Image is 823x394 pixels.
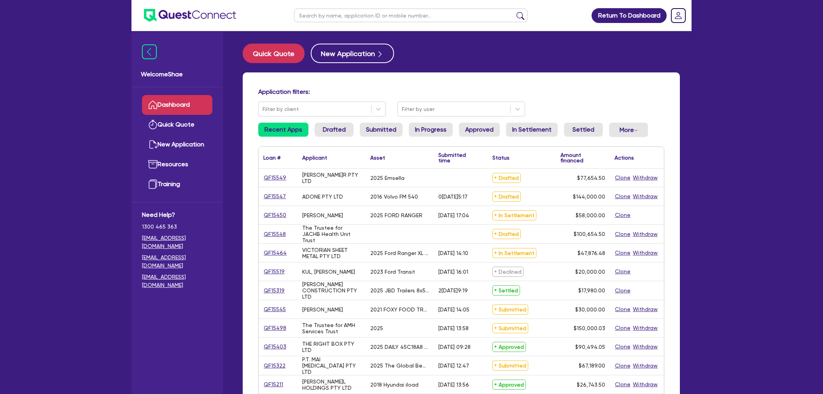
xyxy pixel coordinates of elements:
[263,173,287,182] a: QF15549
[263,305,286,314] a: QF15545
[615,192,631,201] button: Clone
[492,173,521,183] span: Drafted
[302,193,343,200] div: ADONE PTY LTD
[615,230,631,239] button: Clone
[578,250,605,256] span: $47,876.48
[615,361,631,370] button: Clone
[492,304,528,315] span: Submitted
[609,123,648,137] button: Dropdown toggle
[302,172,361,184] div: [PERSON_NAME]R PTY LTD
[263,286,285,295] a: QF15319
[142,135,212,155] a: New Application
[142,210,212,220] span: Need Help?
[263,342,287,351] a: QF15403
[243,44,311,63] a: Quick Quote
[144,9,236,22] img: quest-connect-logo-blue
[492,285,520,295] span: Settled
[615,267,631,276] button: Clone
[370,193,418,200] div: 2016 Volvo FM 540
[302,247,361,259] div: VICTORIAN SHEET METAL PTY LTD
[574,231,605,237] span: $100,654.50
[409,123,453,137] a: In Progress
[370,175,404,181] div: 2025 Emsella
[370,287,429,294] div: 2025 JBD Trailers 8x5 Builders Trailer
[438,325,469,331] div: [DATE] 13:58
[438,152,476,163] div: Submitted time
[615,342,631,351] button: Clone
[142,174,212,194] a: Training
[142,223,212,231] span: 1300 465 363
[370,344,429,350] div: 2025 DAILY 45C18A8 3.75M DUAL CAB
[243,44,305,63] button: Quick Quote
[438,269,468,275] div: [DATE] 16:01
[148,179,158,189] img: training
[615,155,634,160] div: Actions
[492,342,526,352] span: Approved
[263,267,285,276] a: QF15519
[258,123,308,137] a: Recent Apps
[302,212,343,218] div: [PERSON_NAME]
[564,123,603,137] a: Settled
[575,269,605,275] span: $20,000.00
[311,44,394,63] button: New Application
[142,155,212,174] a: Resources
[632,324,658,332] button: Withdraw
[302,269,355,275] div: KUL, [PERSON_NAME]
[438,250,468,256] div: [DATE] 14:10
[438,212,469,218] div: [DATE] 17:04
[438,287,468,294] div: 2[DATE]9:19
[370,212,422,218] div: 2025 FORD RANGER
[615,173,631,182] button: Clone
[360,123,403,137] a: Submitted
[632,230,658,239] button: Withdraw
[263,211,287,220] a: QF15450
[492,361,528,371] span: Submitted
[492,210,536,220] span: In Settlement
[263,380,284,389] a: QF15211
[302,356,361,375] div: P.T. MAI [MEDICAL_DATA] PTY LTD
[459,123,500,137] a: Approved
[263,324,287,332] a: QF15498
[492,323,528,333] span: Submitted
[632,342,658,351] button: Withdraw
[577,382,605,388] span: $26,743.50
[492,155,510,160] div: Status
[148,140,158,149] img: new-application
[370,325,383,331] div: 2025
[573,193,605,200] span: $144,000.00
[148,160,158,169] img: resources
[263,155,280,160] div: Loan #
[370,306,429,313] div: 2021 FOXY FOOD TRUCK
[142,253,212,270] a: [EMAIL_ADDRESS][DOMAIN_NAME]
[615,248,631,257] button: Clone
[579,362,605,369] span: $67,189.00
[492,229,521,239] span: Drafted
[576,212,605,218] span: $58,000.00
[492,192,521,202] span: Drafted
[148,120,158,129] img: quick-quote
[258,88,664,95] h4: Application filters:
[592,8,667,23] a: Return To Dashboard
[632,192,658,201] button: Withdraw
[560,152,605,163] div: Amount financed
[632,305,658,314] button: Withdraw
[575,344,605,350] span: $90,494.05
[142,44,157,59] img: icon-menu-close
[438,306,469,313] div: [DATE] 14:05
[438,362,469,369] div: [DATE] 12:47
[370,362,429,369] div: 2025 The Global Beauty Group UltraLUX Pro
[302,341,361,353] div: THE RIGHT BOX PTY LTD
[438,344,471,350] div: [DATE] 09:28
[632,248,658,257] button: Withdraw
[438,382,469,388] div: [DATE] 13:56
[141,70,214,79] span: Welcome Shae
[492,248,536,258] span: In Settlement
[302,322,361,334] div: The Trustee for AMH Services Trust
[492,380,526,390] span: Approved
[142,95,212,115] a: Dashboard
[370,250,429,256] div: 2025 Ford Ranger XL Double Cab Chassis
[370,269,415,275] div: 2023 Ford Transit
[577,175,605,181] span: $77,654.50
[615,286,631,295] button: Clone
